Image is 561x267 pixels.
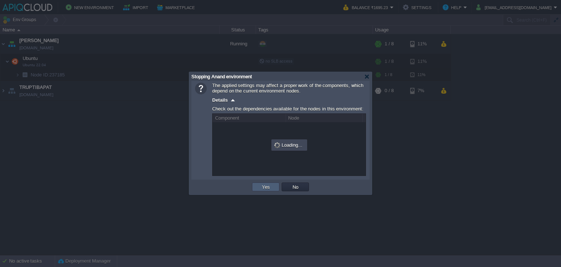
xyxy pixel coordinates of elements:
span: The applied settings may affect a proper work of the components, which depend on the current envi... [212,83,363,94]
span: Stopping Anand environment [191,74,252,79]
div: Check out the dependencies available for the nodes in this environment: [212,104,366,113]
div: Loading... [272,140,306,150]
button: Yes [260,184,272,190]
span: Details [212,97,228,103]
button: No [290,184,301,190]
